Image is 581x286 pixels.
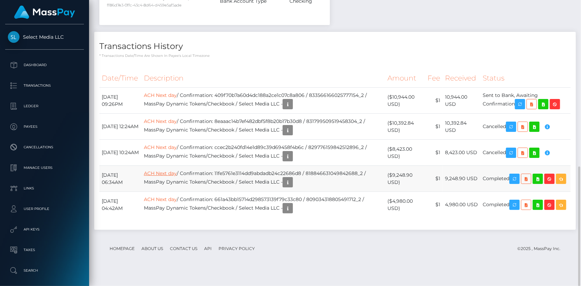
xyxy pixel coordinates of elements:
a: ACH Next day [144,118,177,124]
a: Dashboard [5,57,84,74]
p: Cancellations [8,142,81,152]
p: * Transactions date/time are shown in payee's local timezone [99,53,571,58]
a: Taxes [5,241,84,259]
td: $1 [425,192,443,218]
td: ($4,980.00 USD) [385,192,425,218]
th: Description [141,69,385,88]
td: Cancelled [480,114,571,140]
td: ($9,248.90 USD) [385,166,425,192]
a: ACH Next day [144,170,177,176]
a: Ledger [5,98,84,115]
img: MassPay Logo [14,5,75,19]
p: Dashboard [8,60,81,70]
td: 8,423.00 USD [443,140,480,166]
a: ACH Next day [144,196,177,202]
th: Amount [385,69,425,88]
a: Privacy Policy [216,243,258,254]
a: API Keys [5,221,84,238]
p: Transactions [8,80,81,91]
td: ($10,944.00 USD) [385,88,425,114]
td: $1 [425,88,443,114]
th: Date/Time [99,69,141,88]
a: ACH Next day [144,144,177,150]
a: Search [5,262,84,279]
img: Select Media LLC [8,31,20,43]
p: Search [8,265,81,276]
h4: Transactions History [99,40,571,52]
a: Links [5,180,84,197]
p: Ledger [8,101,81,111]
td: 9,248.90 USD [443,166,480,192]
p: Taxes [8,245,81,255]
td: / Confirmation: ccec2b240fd14e1d89c39d69458f4b6c / 829776159842512896_2 / MassPay Dynamic Tokens/... [141,140,385,166]
p: API Keys [8,224,81,235]
td: [DATE] 12:24AM [99,114,141,140]
td: $1 [425,166,443,192]
p: User Profile [8,204,81,214]
td: [DATE] 04:42AM [99,192,141,218]
small: ff86d7e3-0ffc-43c4-8d64-d459e5af5ade [107,3,182,8]
div: © 2025 , MassPay Inc. [517,245,566,252]
span: Select Media LLC [5,34,84,40]
a: Contact Us [167,243,200,254]
a: About Us [139,243,166,254]
td: [DATE] 10:24AM [99,140,141,166]
td: $1 [425,114,443,140]
td: / Confirmation: 11fe5761e3114dd9abdadb24c22686d8 / 818846631049842688_2 / MassPay Dynamic Tokens/... [141,166,385,192]
td: ($10,392.84 USD) [385,114,425,140]
p: Payees [8,122,81,132]
td: 10,944.00 USD [443,88,480,114]
a: Cancellations [5,139,84,156]
a: API [201,243,214,254]
th: Status [480,69,571,88]
a: ACH Next day [144,92,177,98]
td: Sent to Bank, Awaiting Confirmation [480,88,571,114]
td: Completed [480,166,571,192]
td: / Confirmation: 8eaaac14b7ef482dbf5f8b20b17b30d8 / 831799509519458304_2 / MassPay Dynamic Tokens/... [141,114,385,140]
td: / Confirmation: 661a43bb15714d298573139f79c33c80 / 809034318805491712_2 / MassPay Dynamic Tokens/... [141,192,385,218]
a: Transactions [5,77,84,94]
a: Homepage [107,243,137,254]
th: Fee [425,69,443,88]
td: 4,980.00 USD [443,192,480,218]
th: Received [443,69,480,88]
p: Links [8,183,81,194]
td: Completed [480,192,571,218]
td: [DATE] 06:34AM [99,166,141,192]
a: Payees [5,118,84,135]
td: 10,392.84 USD [443,114,480,140]
p: Manage Users [8,163,81,173]
td: Cancelled [480,140,571,166]
td: ($8,423.00 USD) [385,140,425,166]
a: User Profile [5,200,84,217]
td: / Confirmation: 409f70b7a60d4dc188a2ce1c07c8a806 / 833566166025777154_2 / MassPay Dynamic Tokens/... [141,88,385,114]
a: Manage Users [5,159,84,176]
td: [DATE] 09:26PM [99,88,141,114]
td: $1 [425,140,443,166]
